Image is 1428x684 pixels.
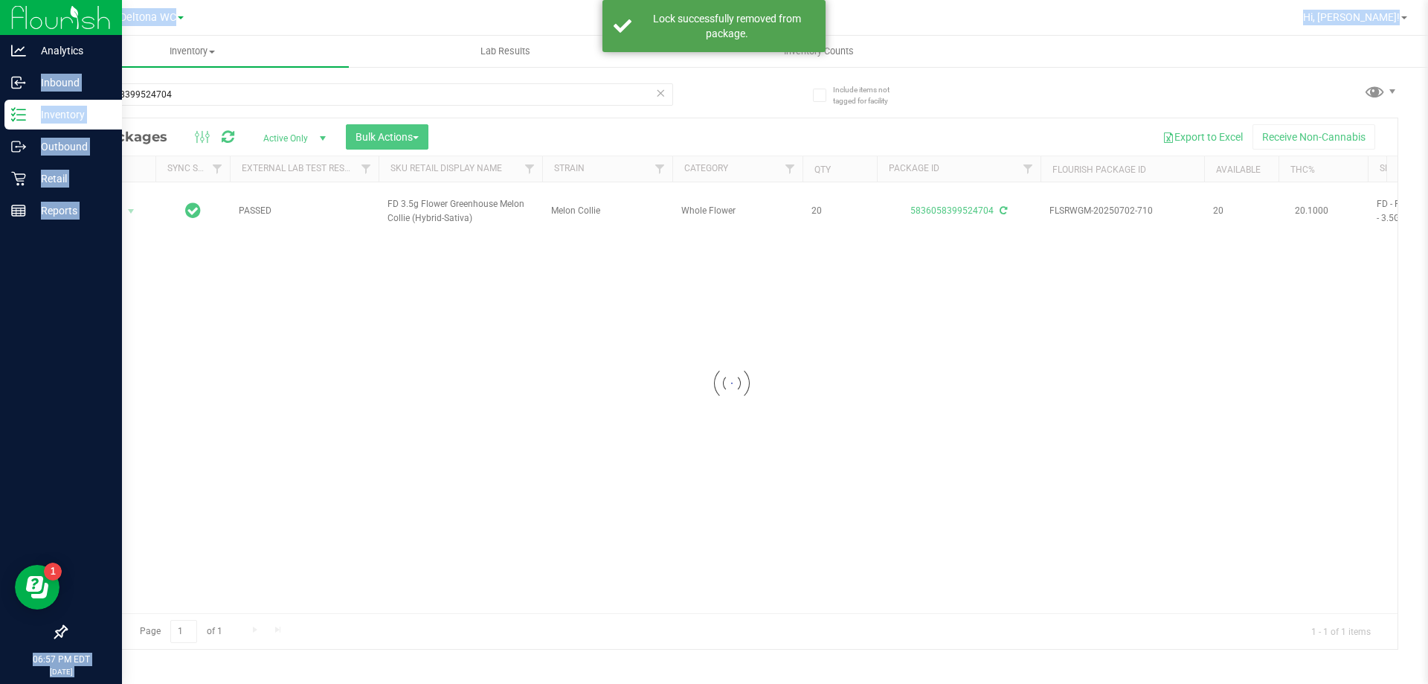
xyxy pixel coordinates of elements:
inline-svg: Inventory [11,107,26,122]
span: Clear [655,83,666,103]
span: Inventory [36,45,349,58]
p: [DATE] [7,666,115,677]
input: Search Package ID, Item Name, SKU, Lot or Part Number... [65,83,673,106]
inline-svg: Analytics [11,43,26,58]
p: Retail [26,170,115,188]
inline-svg: Reports [11,203,26,218]
inline-svg: Inbound [11,75,26,90]
span: Hi, [PERSON_NAME]! [1303,11,1400,23]
iframe: Resource center [15,565,59,610]
span: Include items not tagged for facility [833,84,907,106]
inline-svg: Retail [11,171,26,186]
iframe: Resource center unread badge [44,563,62,581]
p: Reports [26,202,115,220]
span: Lab Results [460,45,550,58]
p: 06:57 PM EDT [7,653,115,666]
a: Inventory [36,36,349,67]
p: Inventory [26,106,115,124]
p: Outbound [26,138,115,156]
a: Lab Results [349,36,662,67]
span: Deltona WC [120,11,176,24]
p: Inbound [26,74,115,92]
div: Lock successfully removed from package. [640,11,814,41]
inline-svg: Outbound [11,139,26,154]
p: Analytics [26,42,115,60]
